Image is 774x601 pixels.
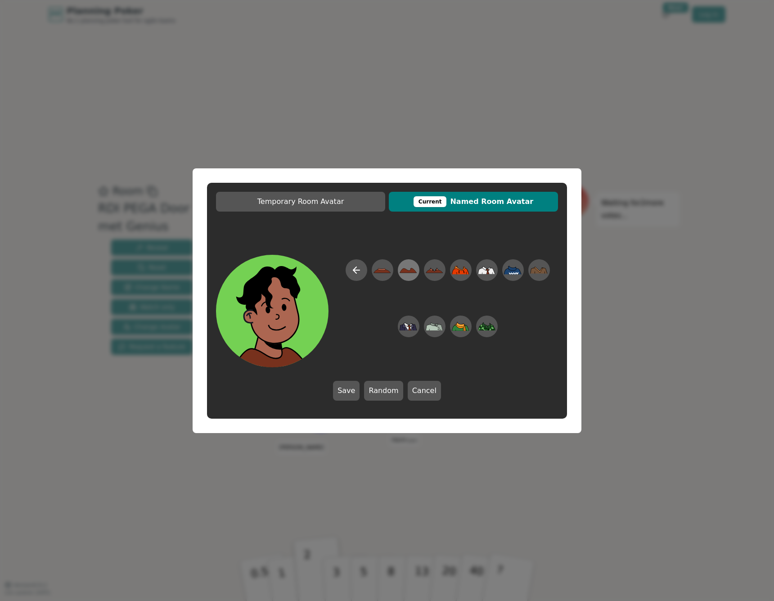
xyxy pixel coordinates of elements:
button: Cancel [408,381,441,401]
button: CurrentNamed Room Avatar [389,192,558,212]
span: Temporary Room Avatar [220,196,381,207]
div: This avatar will be displayed in dedicated rooms [414,196,447,207]
button: Temporary Room Avatar [216,192,385,212]
span: Named Room Avatar [393,196,553,207]
button: Random [364,381,403,401]
button: Save [333,381,360,401]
